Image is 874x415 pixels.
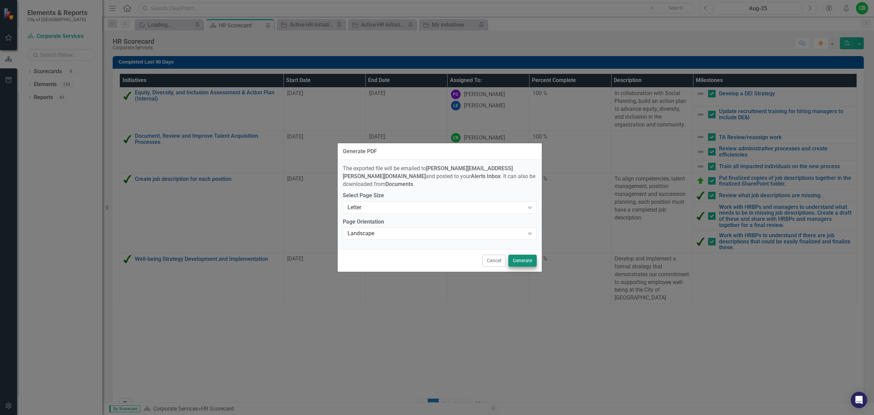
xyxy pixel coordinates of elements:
strong: [PERSON_NAME][EMAIL_ADDRESS][PERSON_NAME][DOMAIN_NAME] [343,165,513,179]
button: Cancel [482,255,506,267]
div: Letter [348,203,525,211]
label: Page Orientation [343,218,537,226]
div: Generate PDF [343,148,377,155]
button: Generate [508,255,537,267]
strong: Documents [385,181,413,187]
strong: Alerts Inbox [471,173,501,179]
div: Open Intercom Messenger [851,392,867,408]
label: Select Page Size [343,192,537,200]
div: Landscape [348,230,525,238]
span: The exported file will be emailed to and posted to your . It can also be downloaded from . [343,165,535,187]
